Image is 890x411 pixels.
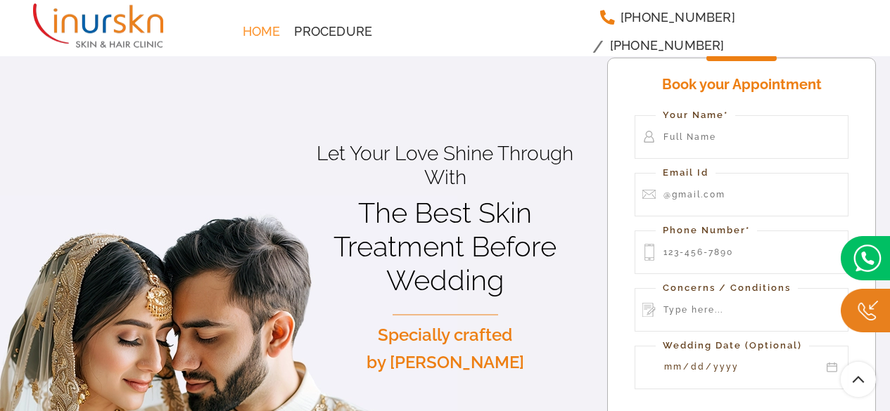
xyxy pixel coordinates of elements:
[307,142,583,189] p: Let Your Love Shine Through With
[841,362,876,397] a: Scroll To Top
[294,25,372,38] span: Procedure
[635,71,848,101] h4: Book your Appointment
[635,115,848,159] input: Full Name
[307,196,583,297] h1: The Best Skin Treatment Before Wedding
[592,4,742,32] a: [PHONE_NUMBER]
[307,322,583,376] p: Specially crafted by [PERSON_NAME]
[841,236,890,280] img: bridal.png
[841,289,890,333] img: Callc.png
[287,18,379,46] a: Procedure
[635,288,848,332] input: Type here...
[656,281,798,296] label: Concerns / Conditions
[635,230,848,274] input: 123-456-7890
[610,39,725,52] span: [PHONE_NUMBER]
[603,32,732,60] a: [PHONE_NUMBER]
[656,108,735,123] label: Your Name*
[656,339,809,353] label: Wedding Date (Optional)
[236,18,288,46] a: Home
[656,166,716,181] label: Email Id
[621,11,735,24] span: [PHONE_NUMBER]
[243,25,281,38] span: Home
[656,223,757,238] label: Phone Number*
[635,173,848,216] input: @gmail.com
